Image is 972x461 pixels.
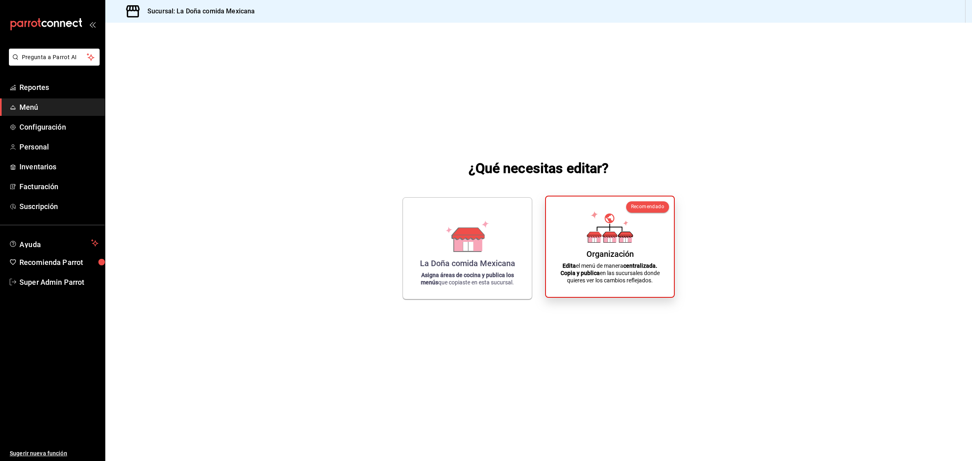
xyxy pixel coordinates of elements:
[19,201,98,212] span: Suscripción
[19,161,98,172] span: Inventarios
[19,238,88,248] span: Ayuda
[561,270,600,276] strong: Copia y publica
[22,53,87,62] span: Pregunta a Parrot AI
[631,204,664,209] span: Recomendado
[19,181,98,192] span: Facturación
[141,6,255,16] h3: Sucursal: La Doña comida Mexicana
[9,49,100,66] button: Pregunta a Parrot AI
[6,59,100,67] a: Pregunta a Parrot AI
[563,263,576,269] strong: Edita
[19,141,98,152] span: Personal
[19,277,98,288] span: Super Admin Parrot
[413,271,522,286] p: que copiaste en esta sucursal.
[623,263,657,269] strong: centralizada.
[19,257,98,268] span: Recomienda Parrot
[420,258,515,268] div: La Doña comida Mexicana
[19,82,98,93] span: Reportes
[19,102,98,113] span: Menú
[421,272,514,286] strong: Asigna áreas de cocina y publica los menús
[10,449,98,458] span: Sugerir nueva función
[89,21,96,28] button: open_drawer_menu
[556,262,664,284] p: el menú de manera en las sucursales donde quieres ver los cambios reflejados.
[19,122,98,132] span: Configuración
[469,158,609,178] h1: ¿Qué necesitas editar?
[586,249,634,259] div: Organización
